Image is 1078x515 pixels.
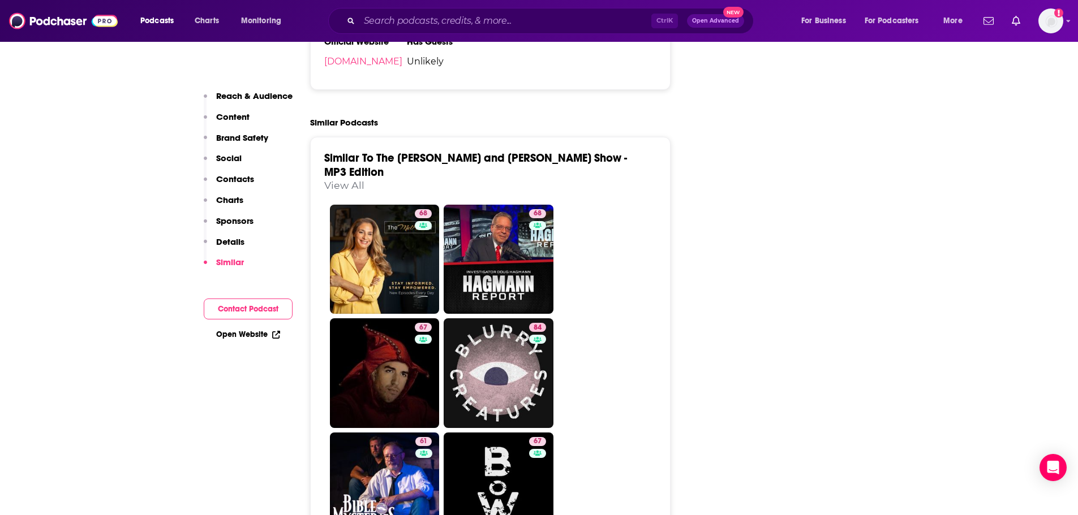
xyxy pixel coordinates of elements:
span: 67 [419,322,427,334]
button: open menu [793,12,860,30]
button: open menu [857,12,935,30]
button: Show profile menu [1038,8,1063,33]
a: 67 [415,323,432,332]
p: Sponsors [216,215,254,226]
p: Similar [216,257,244,267]
button: Reach & Audience [204,90,293,111]
a: Charts [187,12,226,30]
p: Social [216,153,242,163]
span: For Business [801,13,846,29]
div: Search podcasts, credits, & more... [339,8,765,34]
button: open menu [132,12,188,30]
button: Open AdvancedNew [687,14,744,28]
span: 61 [420,436,427,447]
svg: Add a profile image [1054,8,1063,18]
button: Contact Podcast [204,298,293,319]
p: Details [216,236,244,247]
a: 67 [529,437,546,446]
button: Social [204,153,242,174]
button: open menu [233,12,296,30]
p: Brand Safety [216,132,268,143]
a: [DOMAIN_NAME] [324,56,402,67]
button: Brand Safety [204,132,268,153]
button: Similar [204,257,244,278]
a: 68 [415,209,432,218]
a: 68 [330,205,440,314]
img: User Profile [1038,8,1063,33]
span: More [943,13,963,29]
button: Contacts [204,174,254,194]
span: 84 [534,322,542,334]
a: 68 [444,205,553,314]
span: 68 [419,208,427,219]
button: open menu [935,12,977,30]
a: Similar To The [PERSON_NAME] and [PERSON_NAME] Show - MP3 Edition [324,151,627,179]
button: Details [204,236,244,257]
button: Charts [204,194,243,215]
p: Charts [216,194,243,205]
p: Contacts [216,174,254,184]
a: 84 [529,323,546,332]
span: New [723,7,744,18]
a: View All [324,179,364,191]
a: 67 [330,318,440,428]
input: Search podcasts, credits, & more... [359,12,651,30]
span: Ctrl K [651,14,678,28]
a: 84 [444,318,553,428]
p: Reach & Audience [216,90,293,101]
a: Show notifications dropdown [979,11,998,31]
span: Unlikely [407,56,490,67]
img: Podchaser - Follow, Share and Rate Podcasts [9,10,118,32]
span: Open Advanced [692,18,739,24]
span: Logged in as arogers [1038,8,1063,33]
span: Podcasts [140,13,174,29]
span: Monitoring [241,13,281,29]
a: 61 [415,437,432,446]
a: Open Website [216,330,280,339]
span: Charts [195,13,219,29]
span: For Podcasters [865,13,919,29]
a: 68 [529,209,546,218]
h2: Similar Podcasts [310,117,378,128]
div: Open Intercom Messenger [1040,454,1067,481]
span: 68 [534,208,542,219]
span: 67 [534,436,542,447]
p: Content [216,111,250,122]
button: Content [204,111,250,132]
button: Sponsors [204,215,254,236]
a: Show notifications dropdown [1007,11,1025,31]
